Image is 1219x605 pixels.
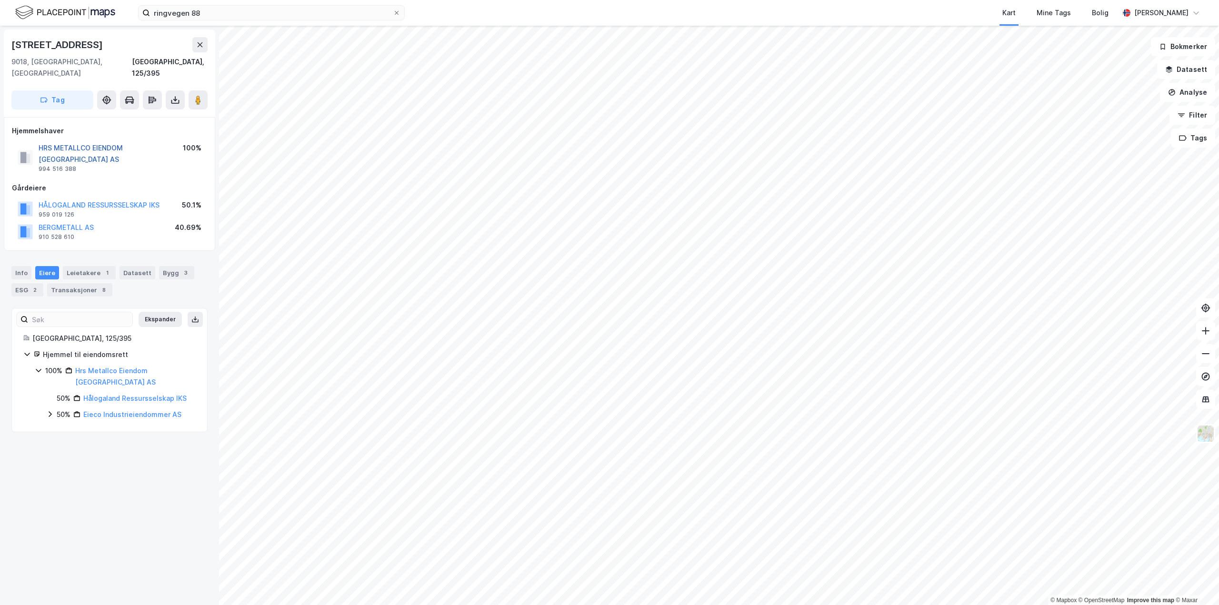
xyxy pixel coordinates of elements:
[12,182,207,194] div: Gårdeiere
[1171,129,1215,148] button: Tags
[139,312,182,327] button: Ekspander
[57,409,70,420] div: 50%
[28,312,132,327] input: Søk
[1134,7,1189,19] div: [PERSON_NAME]
[175,222,201,233] div: 40.69%
[1037,7,1071,19] div: Mine Tags
[1169,106,1215,125] button: Filter
[75,367,156,386] a: Hrs Metallco Eiendom [GEOGRAPHIC_DATA] AS
[12,125,207,137] div: Hjemmelshaver
[1079,597,1125,604] a: OpenStreetMap
[11,90,93,109] button: Tag
[1151,37,1215,56] button: Bokmerker
[1157,60,1215,79] button: Datasett
[39,165,76,173] div: 994 516 388
[45,365,62,377] div: 100%
[11,266,31,279] div: Info
[150,6,393,20] input: Søk på adresse, matrikkel, gårdeiere, leietakere eller personer
[63,266,116,279] div: Leietakere
[39,233,74,241] div: 910 528 610
[35,266,59,279] div: Eiere
[132,56,208,79] div: [GEOGRAPHIC_DATA], 125/395
[15,4,115,21] img: logo.f888ab2527a4732fd821a326f86c7f29.svg
[11,37,105,52] div: [STREET_ADDRESS]
[1092,7,1109,19] div: Bolig
[102,268,112,278] div: 1
[43,349,196,360] div: Hjemmel til eiendomsrett
[183,142,201,154] div: 100%
[11,56,132,79] div: 9018, [GEOGRAPHIC_DATA], [GEOGRAPHIC_DATA]
[47,283,112,297] div: Transaksjoner
[1127,597,1174,604] a: Improve this map
[30,285,40,295] div: 2
[32,333,196,344] div: [GEOGRAPHIC_DATA], 125/395
[83,394,187,402] a: Hålogaland Ressursselskap IKS
[1002,7,1016,19] div: Kart
[1171,559,1219,605] iframe: Chat Widget
[1171,559,1219,605] div: Kontrollprogram for chat
[1160,83,1215,102] button: Analyse
[120,266,155,279] div: Datasett
[1050,597,1077,604] a: Mapbox
[57,393,70,404] div: 50%
[182,199,201,211] div: 50.1%
[39,211,74,218] div: 959 019 126
[11,283,43,297] div: ESG
[181,268,190,278] div: 3
[83,410,181,418] a: Eieco Industrieiendommer AS
[1197,425,1215,443] img: Z
[159,266,194,279] div: Bygg
[99,285,109,295] div: 8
